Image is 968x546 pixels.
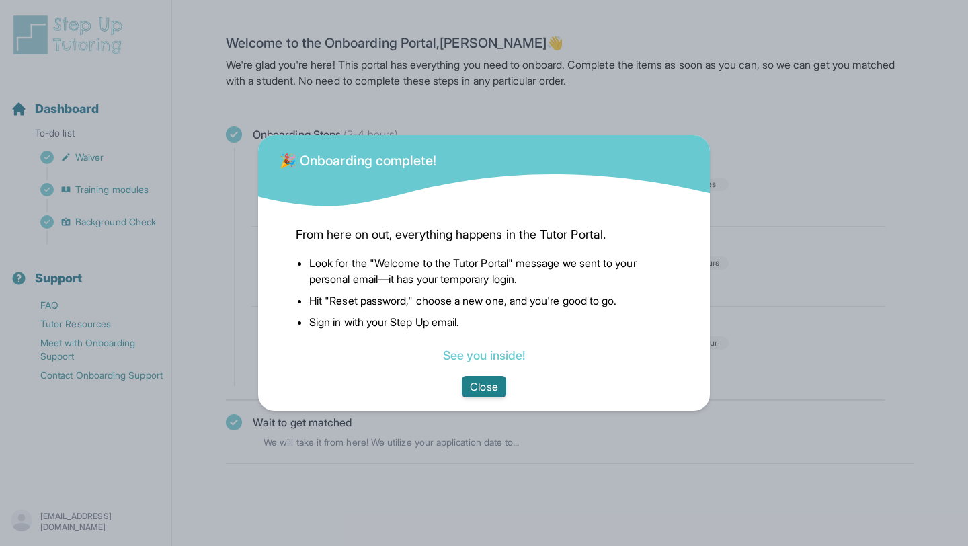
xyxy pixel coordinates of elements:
[280,143,437,170] div: 🎉 Onboarding complete!
[443,348,525,362] a: See you inside!
[309,255,672,287] li: Look for the "Welcome to the Tutor Portal" message we sent to your personal email—it has your tem...
[309,292,672,309] li: Hit "Reset password," choose a new one, and you're good to go.
[309,314,672,330] li: Sign in with your Step Up email.
[296,225,672,244] span: From here on out, everything happens in the Tutor Portal.
[462,376,506,397] button: Close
